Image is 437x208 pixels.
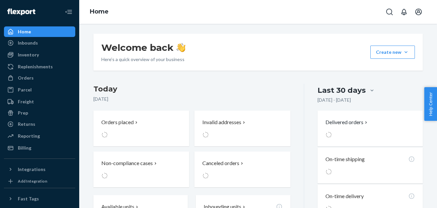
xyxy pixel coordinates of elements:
ol: breadcrumbs [84,2,114,21]
div: Home [18,28,31,35]
p: [DATE] [93,96,290,102]
p: Invalid addresses [202,119,241,126]
a: Parcel [4,85,75,95]
a: Home [4,26,75,37]
button: Non-compliance cases [93,152,189,187]
a: Billing [4,143,75,153]
div: Prep [18,110,28,116]
div: Last 30 days [318,85,366,95]
div: Fast Tags [18,195,39,202]
button: Integrations [4,164,75,175]
div: Integrations [18,166,46,173]
a: Freight [4,96,75,107]
div: Orders [18,75,34,81]
div: Freight [18,98,34,105]
img: hand-wave emoji [176,43,185,52]
p: On-time delivery [325,192,364,200]
div: Reporting [18,133,40,139]
button: Close Navigation [62,5,75,18]
button: Open notifications [397,5,411,18]
a: Home [90,8,109,15]
p: Canceled orders [202,159,239,167]
h3: Today [93,84,290,94]
p: On-time shipping [325,156,365,163]
div: Inventory [18,52,39,58]
a: Orders [4,73,75,83]
a: Returns [4,119,75,129]
div: Parcel [18,87,32,93]
div: Billing [18,145,31,151]
button: Orders placed [93,111,189,146]
button: Invalid addresses [194,111,290,146]
button: Fast Tags [4,193,75,204]
a: Inbounds [4,38,75,48]
button: Open account menu [412,5,425,18]
p: Non-compliance cases [101,159,153,167]
a: Inventory [4,50,75,60]
a: Replenishments [4,61,75,72]
p: Orders placed [101,119,134,126]
p: [DATE] - [DATE] [318,97,351,103]
a: Prep [4,108,75,118]
img: Flexport logo [7,9,35,15]
div: Inbounds [18,40,38,46]
p: Here’s a quick overview of your business [101,56,185,63]
h1: Welcome back [101,42,185,53]
button: Create new [370,46,415,59]
button: Delivered orders [325,119,369,126]
div: Returns [18,121,35,127]
button: Help Center [424,87,437,121]
button: Open Search Box [383,5,396,18]
button: Canceled orders [194,152,290,187]
div: Add Integration [18,178,47,184]
a: Add Integration [4,177,75,185]
a: Reporting [4,131,75,141]
div: Replenishments [18,63,53,70]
